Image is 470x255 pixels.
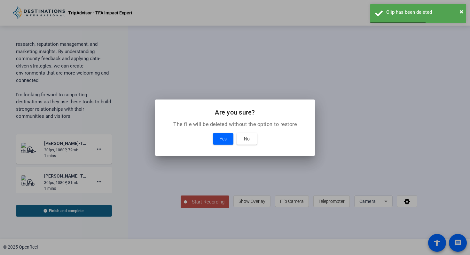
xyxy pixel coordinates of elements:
[244,135,250,143] span: No
[213,133,233,145] button: Yes
[460,7,463,16] button: Close
[386,9,461,16] div: Clip has been deleted
[163,107,307,117] h2: Are you sure?
[237,133,257,145] button: No
[163,121,307,128] p: The file will be deleted without the option to restore
[460,8,463,15] span: ×
[220,135,227,143] span: Yes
